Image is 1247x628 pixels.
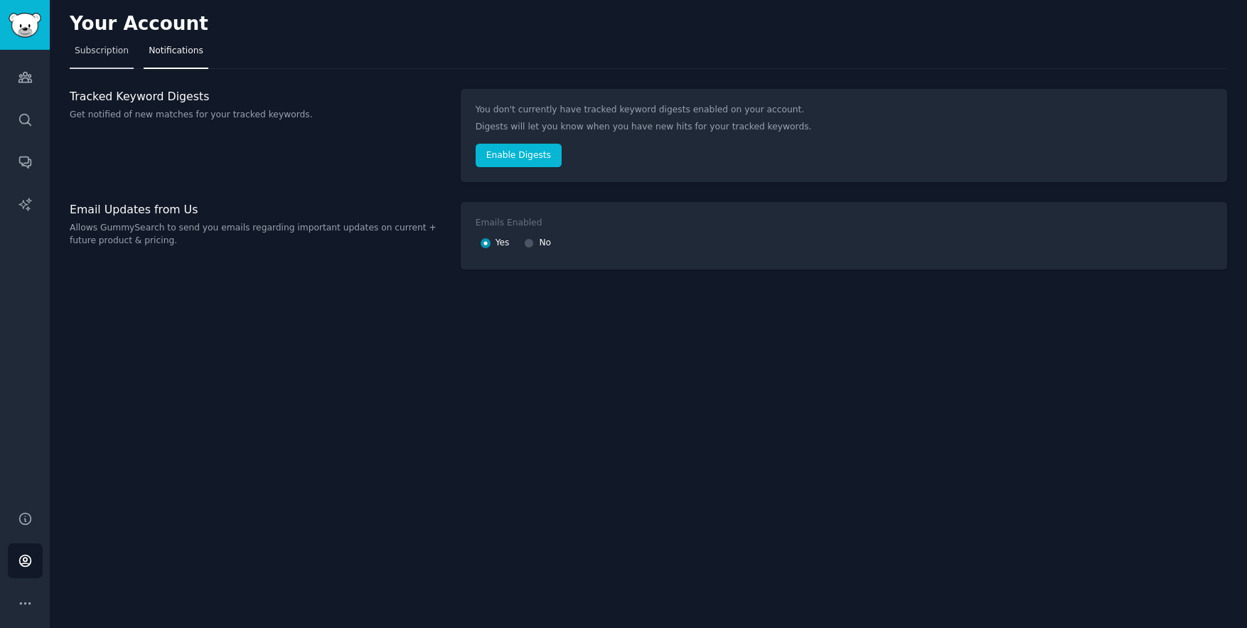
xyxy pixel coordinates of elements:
span: Subscription [75,45,129,58]
h3: Email Updates from Us [70,202,446,217]
p: Get notified of new matches for your tracked keywords. [70,109,446,122]
a: Subscription [70,40,134,69]
img: GummySearch logo [9,13,41,38]
h3: Tracked Keyword Digests [70,89,446,104]
p: You don't currently have tracked keyword digests enabled on your account. [476,104,1212,117]
p: Allows GummySearch to send you emails regarding important updates on current + future product & p... [70,222,446,247]
h2: Your Account [70,13,208,36]
a: Notifications [144,40,208,69]
span: Yes [496,237,510,250]
button: Enable Digests [476,144,562,168]
span: No [539,237,551,250]
div: Emails Enabled [476,217,542,230]
p: Digests will let you know when you have new hits for your tracked keywords. [476,121,1212,134]
span: Notifications [149,45,203,58]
